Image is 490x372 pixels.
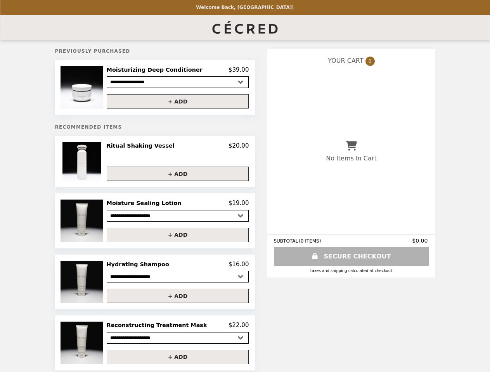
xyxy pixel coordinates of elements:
[328,57,363,64] span: YOUR CART
[299,238,321,244] span: ( 0 ITEMS )
[274,238,299,244] span: SUBTOTAL
[229,142,249,149] p: $20.00
[107,210,249,222] select: Select a product variant
[107,271,249,282] select: Select a product variant
[326,155,376,162] p: No Items In Cart
[107,76,249,88] select: Select a product variant
[61,322,105,364] img: Reconstructing Treatment Mask
[229,261,249,268] p: $16.00
[107,167,249,181] button: + ADD
[365,57,375,66] span: 0
[107,289,249,303] button: + ADD
[229,66,249,73] p: $39.00
[107,332,249,344] select: Select a product variant
[107,66,206,73] h2: Moisturizing Deep Conditioner
[55,48,255,54] h5: Previously Purchased
[107,350,249,364] button: + ADD
[107,200,185,207] h2: Moisture Sealing Lotion
[412,238,429,244] span: $0.00
[107,228,249,242] button: + ADD
[274,269,429,273] div: Taxes and Shipping calculated at checkout
[62,142,103,181] img: Ritual Shaking Vessel
[107,261,172,268] h2: Hydrating Shampoo
[61,261,105,303] img: Hydrating Shampoo
[196,5,294,10] p: Welcome Back, [GEOGRAPHIC_DATA]!
[229,322,249,329] p: $22.00
[61,66,105,108] img: Moisturizing Deep Conditioner
[107,322,210,329] h2: Reconstructing Treatment Mask
[213,19,278,35] img: Brand Logo
[229,200,249,207] p: $19.00
[107,142,178,149] h2: Ritual Shaking Vessel
[61,200,105,242] img: Moisture Sealing Lotion
[55,124,255,130] h5: Recommended Items
[107,94,249,108] button: + ADD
